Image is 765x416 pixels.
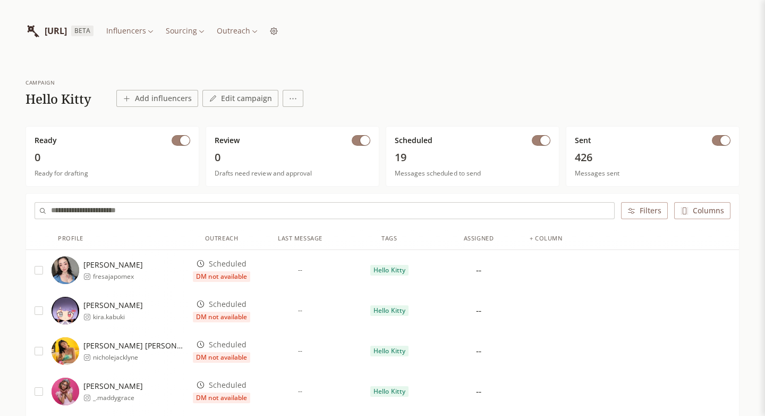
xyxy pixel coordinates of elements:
[71,26,93,36] span: BETA
[298,266,302,274] span: --
[209,339,246,350] span: Scheduled
[395,135,432,146] span: Scheduled
[83,300,143,311] span: [PERSON_NAME]
[476,264,481,277] div: --
[102,23,157,38] button: Influencers
[25,79,91,87] div: campaign
[193,352,250,363] span: DM not available
[373,347,405,355] span: Hello Kitty
[52,297,79,325] img: https://lookalike-images.influencerlist.ai/profiles/530f0556-0eb8-4dc4-90dd-a5d30140f8d2.jpg
[35,135,57,146] span: Ready
[52,337,79,365] img: https://lookalike-images.influencerlist.ai/profiles/8c290020-8411-4e3f-ab77-c5d3f4f5ab44.jpg
[575,169,730,178] span: Messages sent
[464,234,494,243] div: Assigned
[373,266,405,274] span: Hello Kitty
[575,150,730,165] span: 426
[116,90,198,107] button: Add influencers
[161,23,208,38] button: Sourcing
[93,353,183,362] span: nicholejacklyne
[215,169,370,178] span: Drafts need review and approval
[575,135,591,146] span: Sent
[45,24,67,37] span: [URL]
[93,272,143,281] span: fresajapomex
[215,135,240,146] span: Review
[209,380,246,390] span: Scheduled
[298,387,302,396] span: --
[381,234,397,243] div: Tags
[205,234,238,243] div: Outreach
[373,306,405,315] span: Hello Kitty
[52,378,79,405] img: https://lookalike-images.influencerlist.ai/profiles/b1f30d77-1491-4242-85ba-0cf2e7637628.jpg
[193,393,250,403] span: DM not available
[209,259,246,269] span: Scheduled
[93,313,143,321] span: kira.kabuki
[83,340,183,351] span: [PERSON_NAME] [PERSON_NAME]
[395,169,550,178] span: Messages scheduled to send
[298,306,302,315] span: --
[621,202,668,219] button: Filters
[476,385,481,398] div: --
[58,234,83,243] div: Profile
[395,150,550,165] span: 19
[212,23,261,38] button: Outreach
[52,256,79,284] img: https://lookalike-images.influencerlist.ai/profiles/ba7a772b-08ec-4e1b-8f0b-864cf6ee2a2e.jpg
[278,234,322,243] div: Last Message
[35,169,190,178] span: Ready for drafting
[35,150,190,165] span: 0
[25,23,40,38] img: InfluencerList.ai
[93,394,143,402] span: _.maddygrace
[193,271,250,282] span: DM not available
[25,91,91,107] h1: Hello Kitty
[202,90,278,107] button: Edit campaign
[209,299,246,310] span: Scheduled
[193,312,250,322] span: DM not available
[373,387,405,396] span: Hello Kitty
[530,234,562,243] div: + column
[476,345,481,357] div: --
[215,150,370,165] span: 0
[83,381,143,392] span: [PERSON_NAME]
[83,260,143,270] span: [PERSON_NAME]
[674,202,730,219] button: Columns
[476,304,481,317] div: --
[25,17,93,45] a: InfluencerList.ai[URL]BETA
[298,347,302,355] span: --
